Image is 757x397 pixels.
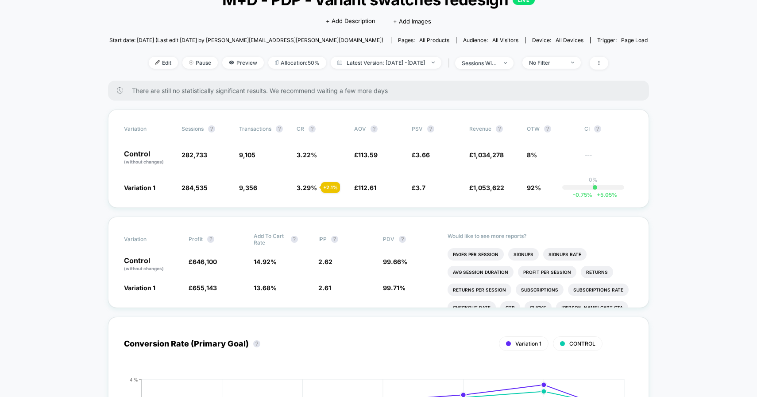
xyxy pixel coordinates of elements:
[432,62,435,63] img: end
[371,125,378,132] button: ?
[124,125,173,132] span: Variation
[331,57,441,69] span: Latest Version: [DATE] - [DATE]
[337,60,342,65] img: calendar
[109,37,383,43] span: Start date: [DATE] (Last edit [DATE] by [PERSON_NAME][EMAIL_ADDRESS][PERSON_NAME][DOMAIN_NAME])
[529,59,564,66] div: No Filter
[383,236,394,242] span: PDV
[525,37,590,43] span: Device:
[469,125,491,132] span: Revenue
[239,151,255,159] span: 9,105
[276,125,283,132] button: ?
[594,125,601,132] button: ?
[621,37,648,43] span: Page Load
[500,301,520,314] li: Ctr
[132,87,631,94] span: There are still no statistically significant results. We recommend waiting a few more days
[326,17,375,26] span: + Add Description
[189,236,203,242] span: Profit
[446,57,455,70] span: |
[416,151,430,159] span: 3.66
[448,266,514,278] li: Avg Session Duration
[448,284,511,296] li: Returns Per Session
[331,236,338,243] button: ?
[383,258,407,265] span: 99.66 %
[462,60,497,66] div: sessions with impression
[412,184,425,191] span: £
[504,62,507,64] img: end
[155,60,160,65] img: edit
[581,266,613,278] li: Returns
[254,284,277,292] span: 13.68 %
[525,301,552,314] li: Clicks
[208,125,215,132] button: ?
[515,340,541,347] span: Variation 1
[399,236,406,243] button: ?
[291,236,298,243] button: ?
[527,151,537,159] span: 8%
[318,284,331,292] span: 2.61
[254,233,286,246] span: Add To Cart Rate
[412,125,423,132] span: PSV
[398,37,449,43] div: Pages:
[253,340,260,347] button: ?
[427,125,434,132] button: ?
[124,233,173,246] span: Variation
[571,62,574,63] img: end
[412,151,430,159] span: £
[193,284,217,292] span: 655,143
[149,57,178,69] span: Edit
[318,236,327,242] span: IPP
[124,184,155,191] span: Variation 1
[193,258,217,265] span: 646,100
[556,37,583,43] span: all devices
[492,37,518,43] span: All Visitors
[124,150,173,165] p: Control
[130,377,138,382] tspan: 4 %
[124,159,164,164] span: (without changes)
[448,233,633,239] p: Would like to see more reports?
[592,191,617,198] span: 5.05 %
[597,37,648,43] div: Trigger:
[254,258,277,265] span: 14.92 %
[527,125,575,132] span: OTW
[354,125,366,132] span: AOV
[496,125,503,132] button: ?
[354,151,378,159] span: £
[383,284,406,292] span: 99.71 %
[321,182,340,193] div: + 2.1 %
[239,125,271,132] span: Transactions
[584,125,633,132] span: CI
[589,176,598,183] p: 0%
[416,184,425,191] span: 3.7
[239,184,257,191] span: 9,356
[124,266,164,271] span: (without changes)
[469,184,504,191] span: £
[473,184,504,191] span: 1,053,622
[222,57,264,69] span: Preview
[393,18,431,25] span: + Add Images
[556,301,628,314] li: [PERSON_NAME] Cart Cta
[297,125,304,132] span: CR
[448,301,496,314] li: Checkout Rate
[182,184,208,191] span: 284,535
[592,183,594,190] p: |
[182,57,218,69] span: Pause
[527,184,541,191] span: 92%
[568,284,629,296] li: Subscriptions Rate
[309,125,316,132] button: ?
[448,248,504,261] li: Pages Per Session
[508,248,539,261] li: Signups
[318,258,332,265] span: 2.62
[569,340,595,347] span: CONTROL
[124,284,155,292] span: Variation 1
[469,151,504,159] span: £
[584,152,633,165] span: ---
[473,151,504,159] span: 1,034,278
[354,184,376,191] span: £
[297,184,317,191] span: 3.29 %
[182,125,204,132] span: Sessions
[358,184,376,191] span: 112.61
[207,236,214,243] button: ?
[189,284,217,292] span: £
[358,151,378,159] span: 113.59
[268,57,326,69] span: Allocation: 50%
